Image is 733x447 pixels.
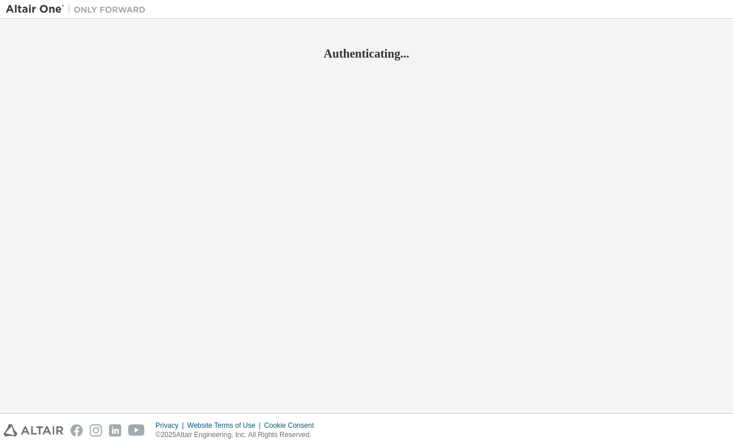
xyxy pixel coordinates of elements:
h2: Authenticating... [6,46,727,61]
div: Cookie Consent [264,421,320,430]
img: altair_logo.svg [3,424,64,437]
div: Website Terms of Use [187,421,264,430]
div: Privacy [156,421,187,430]
p: © 2025 Altair Engineering, Inc. All Rights Reserved. [156,430,321,440]
img: youtube.svg [128,424,145,437]
img: instagram.svg [90,424,102,437]
img: Altair One [6,3,151,15]
img: linkedin.svg [109,424,121,437]
img: facebook.svg [71,424,83,437]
